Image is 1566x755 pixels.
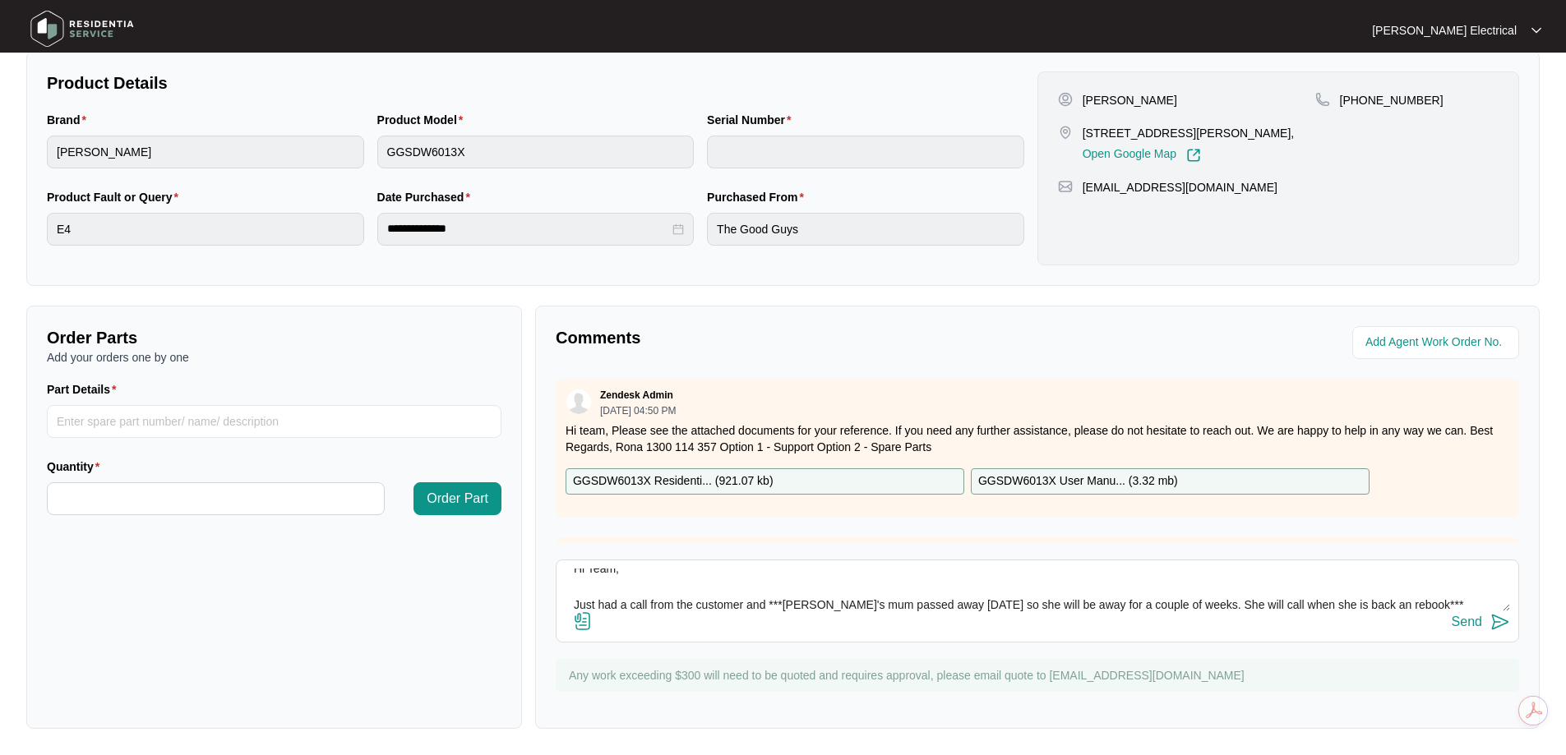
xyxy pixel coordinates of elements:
label: Date Purchased [377,189,477,205]
p: Zendesk Admin [600,389,673,402]
p: [DATE] 04:50 PM [600,406,676,416]
textarea: Hi Team, Just had a call from the customer and ***[PERSON_NAME]'s mum passed away [DATE] so she w... [565,569,1510,611]
input: Date Purchased [387,220,670,237]
img: send-icon.svg [1490,612,1510,632]
p: Hi team, Please see the attached documents for your reference. If you need any further assistance... [566,422,1509,455]
p: Product Details [47,71,1024,94]
input: Purchased From [707,213,1024,246]
p: Any work exceeding $300 will need to be quoted and requires approval, please email quote to [EMAI... [569,667,1511,684]
input: Quantity [48,483,384,514]
label: Product Fault or Query [47,189,185,205]
p: [EMAIL_ADDRESS][DOMAIN_NAME] [1083,179,1277,196]
p: [PERSON_NAME] Electrical [1372,22,1517,39]
input: Serial Number [707,136,1024,168]
img: Link-External [1186,148,1201,163]
p: Comments [556,326,1026,349]
label: Serial Number [707,112,797,128]
img: residentia service logo [25,4,140,53]
p: [STREET_ADDRESS][PERSON_NAME], [1083,125,1295,141]
input: Product Fault or Query [47,213,364,246]
input: Product Model [377,136,695,168]
img: map-pin [1315,92,1330,107]
label: Purchased From [707,189,811,205]
p: [PHONE_NUMBER] [1340,92,1444,108]
p: [PERSON_NAME] [1083,92,1177,108]
a: Open Google Map [1083,148,1201,163]
label: Product Model [377,112,470,128]
button: Order Part [413,482,501,515]
label: Brand [47,112,93,128]
label: Quantity [47,458,106,475]
p: Add your orders one by one [47,349,501,366]
p: Order Parts [47,326,501,349]
img: map-pin [1058,179,1073,194]
input: Brand [47,136,364,168]
input: Part Details [47,405,501,438]
img: user-pin [1058,92,1073,107]
img: file-attachment-doc.svg [573,611,593,631]
label: Part Details [47,381,123,398]
img: map-pin [1058,125,1073,140]
span: Order Part [427,489,488,509]
p: GGSDW6013X Residenti... ( 921.07 kb ) [573,472,774,490]
img: dropdown arrow [1531,26,1541,35]
button: Send [1452,611,1510,633]
img: user.svg [566,389,591,414]
p: GGSDW6013X User Manu... ( 3.32 mb ) [978,472,1178,490]
div: Send [1452,615,1482,629]
input: Add Agent Work Order No. [1365,333,1509,352]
